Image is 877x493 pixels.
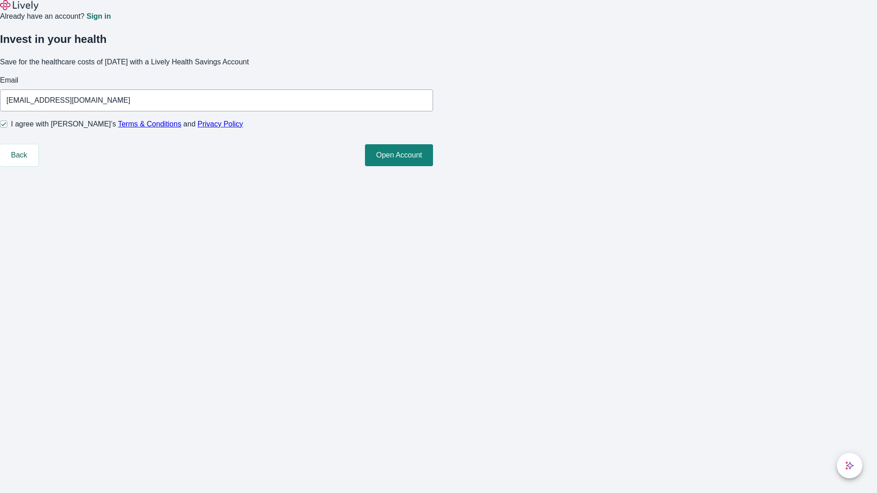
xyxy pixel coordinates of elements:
span: I agree with [PERSON_NAME]’s and [11,119,243,130]
a: Sign in [86,13,111,20]
button: Open Account [365,144,433,166]
a: Privacy Policy [198,120,243,128]
button: chat [837,453,862,478]
a: Terms & Conditions [118,120,181,128]
svg: Lively AI Assistant [845,461,854,470]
